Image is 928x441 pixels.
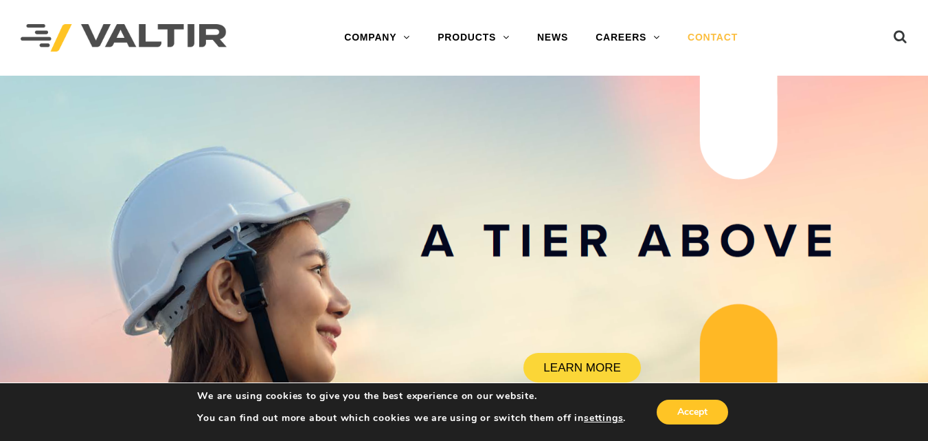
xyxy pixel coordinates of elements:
a: CAREERS [582,24,674,52]
a: CONTACT [674,24,751,52]
a: NEWS [523,24,582,52]
p: We are using cookies to give you the best experience on our website. [197,390,626,402]
a: COMPANY [330,24,424,52]
button: Accept [657,400,728,424]
a: PRODUCTS [424,24,523,52]
p: You can find out more about which cookies we are using or switch them off in . [197,412,626,424]
button: settings [584,412,623,424]
a: LEARN MORE [523,353,642,383]
img: Valtir [21,24,227,52]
